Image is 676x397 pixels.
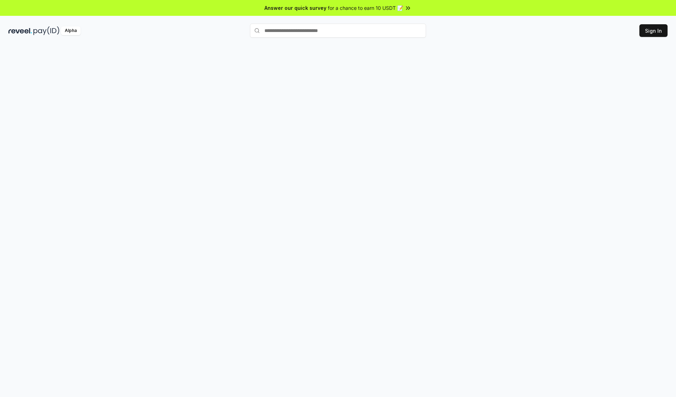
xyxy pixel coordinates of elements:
img: reveel_dark [8,26,32,35]
button: Sign In [639,24,668,37]
img: pay_id [33,26,60,35]
span: Answer our quick survey [264,4,326,12]
div: Alpha [61,26,81,35]
span: for a chance to earn 10 USDT 📝 [328,4,403,12]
